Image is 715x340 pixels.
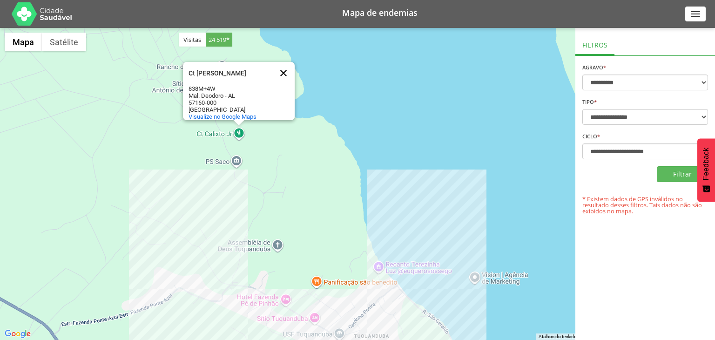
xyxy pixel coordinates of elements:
div: Filtros [575,33,614,55]
div: 838M+4W [189,85,272,92]
button: Feedback - Mostrar pesquisa [697,138,715,202]
div: Visitas [179,33,232,47]
button: Mostrar imagens de satélite [42,33,86,51]
p: * Existem dados de GPS inválidos no resultado desses filtros. Tais dados não são exibidos no mapa. [582,196,708,214]
div: Mal. Deodoro - AL [189,92,272,99]
i:  [689,8,702,20]
div: Ct [PERSON_NAME] [189,70,272,77]
label: Tipo [582,99,597,104]
div: 57160-000 [189,99,272,106]
button: Mostrar mapa de ruas [5,33,42,51]
div: [GEOGRAPHIC_DATA] [189,106,272,113]
button: Filtrar [657,166,708,182]
button: Atalhos do teclado [539,333,577,340]
a: Visualize no Google Maps [189,113,256,120]
label: Ciclo [582,134,600,139]
h1: Mapa de endemias [84,8,676,17]
div: Ct Calixto Jr [183,62,295,120]
button: Fechar [272,62,295,84]
span: 24 519* [206,33,232,47]
span: Feedback [702,148,710,180]
label: Agravo [582,65,606,70]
